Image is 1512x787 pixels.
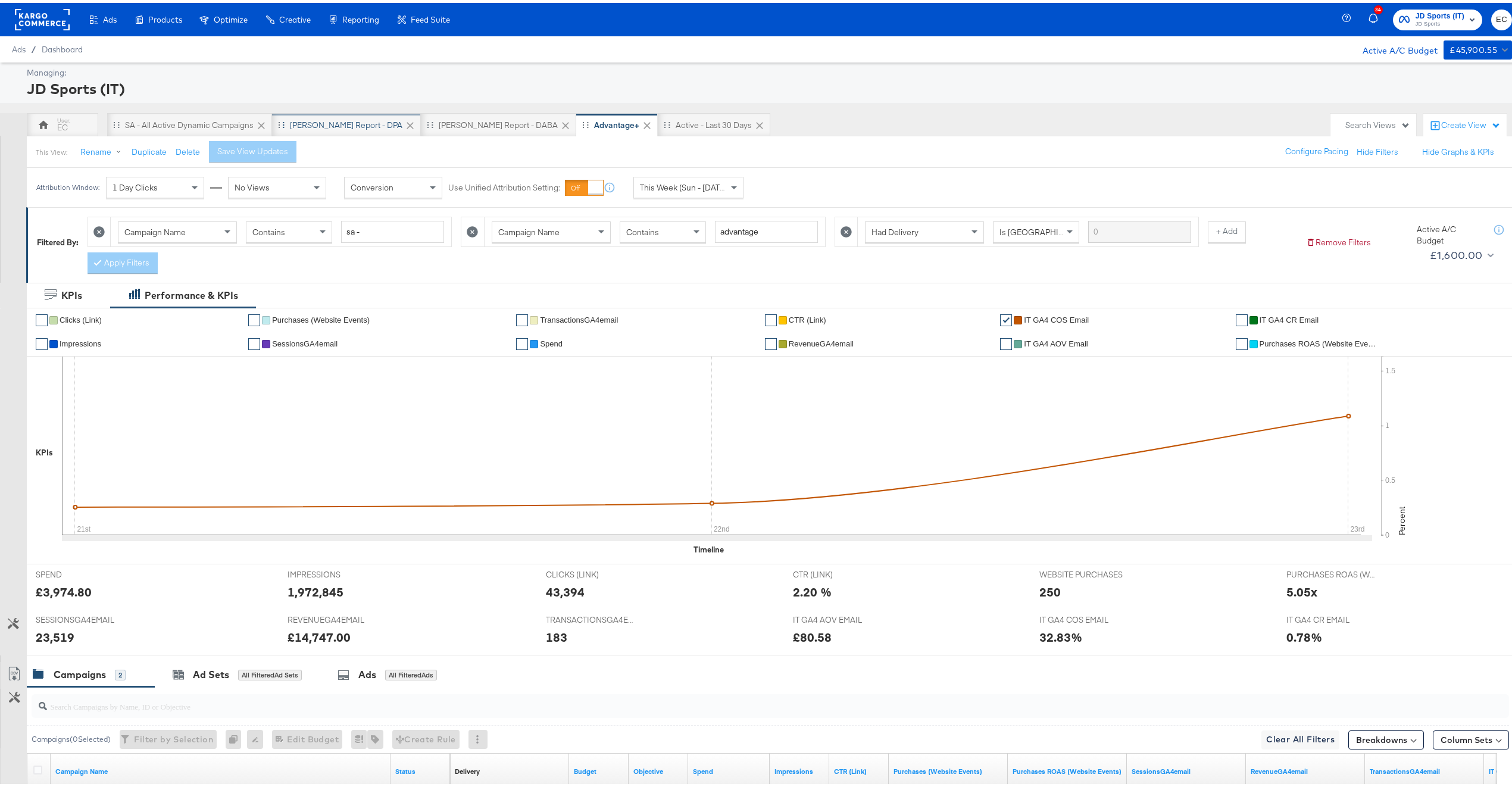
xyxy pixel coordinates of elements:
[1367,5,1387,29] button: 34
[288,580,343,598] div: 1,972,845
[36,145,67,154] div: This View:
[36,444,53,455] div: KPIs
[27,76,1509,96] div: JD Sports (IT)
[1236,311,1248,323] a: ✔
[272,313,370,321] span: Purchases (Website Events)
[633,764,683,773] a: Your campaign's objective.
[1496,10,1507,24] span: EC
[115,667,126,677] div: 2
[1260,313,1319,321] span: IT GA4 CR Email
[176,143,200,155] button: Delete
[793,611,882,623] span: IT GA4 AOV EMAIL
[427,118,433,125] div: Drag to reorder tab
[1350,38,1438,55] div: Active A/C Budget
[1449,40,1497,55] div: £45,900.55
[1417,221,1482,243] div: Active A/C Budget
[148,12,182,21] span: Products
[226,727,247,746] div: 0
[60,313,102,321] span: Clicks (Link)
[395,764,445,773] a: Shows the current state of your Ad Campaign.
[1260,336,1379,345] span: Purchases ROAS (Website Events)
[279,12,311,21] span: Creative
[36,611,125,623] span: SESSIONSGA4EMAIL
[193,665,229,679] div: Ad Sets
[132,143,167,155] button: Duplicate
[1348,727,1424,747] button: Breakdowns
[411,12,450,21] span: Feed Suite
[145,286,238,299] div: Performance & KPIs
[793,566,882,577] span: CTR (LINK)
[272,336,338,345] span: SessionsGA4email
[640,179,729,190] span: This Week (Sun - [DATE])
[124,224,186,235] span: Campaign Name
[676,117,752,128] div: Active - Last 30 Days
[1000,335,1012,347] a: ✔
[214,12,248,21] span: Optimize
[1370,764,1479,773] a: Transactions - The total number of transactions
[1039,580,1061,598] div: 250
[715,218,818,240] input: Enter a search term
[385,667,437,677] div: All Filtered Ads
[1013,764,1122,773] a: The total value of the purchase actions divided by spend tracked by your Custom Audience pixel on...
[54,665,106,679] div: Campaigns
[1266,729,1335,744] span: Clear All Filters
[1039,626,1082,643] div: 32.83%
[36,311,48,323] a: ✔
[358,665,376,679] div: Ads
[1416,17,1464,26] span: JD Sports
[288,566,377,577] span: IMPRESSIONS
[12,42,26,51] span: Ads
[1444,38,1512,57] button: £45,900.55
[36,580,92,598] div: £3,974.80
[1286,611,1376,623] span: IT GA4 CR EMAIL
[278,118,285,125] div: Drag to reorder tab
[36,626,74,643] div: 23,519
[238,667,302,677] div: All Filtered Ad Sets
[774,764,824,773] a: The number of times your ad was served. On mobile apps an ad is counted as served the first time ...
[1039,611,1129,623] span: IT GA4 COS EMAIL
[42,42,83,51] a: Dashboard
[765,335,777,347] a: ✔
[342,12,379,21] span: Reporting
[999,224,1091,235] span: Is [GEOGRAPHIC_DATA]
[664,118,670,125] div: Drag to reorder tab
[1306,234,1371,245] button: Remove Filters
[36,180,100,189] div: Attribution Window:
[516,311,528,323] a: ✔
[1345,117,1410,128] div: Search Views
[1024,313,1089,321] span: IT GA4 COS Email
[693,541,724,552] div: Timeline
[72,139,134,160] button: Rename
[894,764,1003,773] a: The number of times a purchase was made tracked by your Custom Audience pixel on your website aft...
[1251,764,1360,773] a: Transaction Revenue - The total sale revenue
[341,218,444,240] input: Enter a search term
[36,566,125,577] span: SPEND
[351,179,393,190] span: Conversion
[252,224,285,235] span: Contains
[455,764,480,773] a: Reflects the ability of your Ad Campaign to achieve delivery based on ad states, schedule and bud...
[626,224,659,235] span: Contains
[1286,566,1376,577] span: PURCHASES ROAS (WEBSITE EVENTS)
[582,118,589,125] div: Drag to reorder tab
[1416,7,1464,20] span: JD Sports (IT)
[448,179,560,190] label: Use Unified Attribution Setting:
[1393,7,1482,27] button: JD Sports (IT)JD Sports
[1024,336,1088,345] span: IT GA4 AOV Email
[793,580,832,598] div: 2.20 %
[546,611,635,623] span: TRANSACTIONSGA4EMAIL
[1000,311,1012,323] a: ✔
[290,117,402,128] div: [PERSON_NAME] Report - DPA
[288,611,377,623] span: REVENUEGA4EMAIL
[834,764,884,773] a: The number of clicks received on a link in your ad divided by the number of impressions.
[1430,243,1483,261] div: £1,600.00
[1491,7,1512,27] button: EC
[37,234,79,245] div: Filtered By:
[1039,566,1129,577] span: WEBSITE PURCHASES
[594,117,639,128] div: Advantage+
[1397,504,1407,532] text: Percent
[1286,580,1317,598] div: 5.05x
[26,42,42,51] span: /
[1286,626,1322,643] div: 0.78%
[113,118,120,125] div: Drag to reorder tab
